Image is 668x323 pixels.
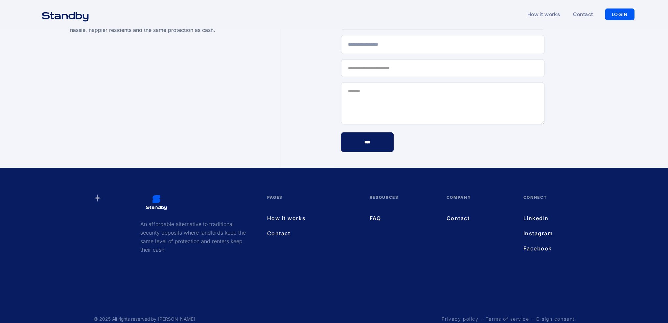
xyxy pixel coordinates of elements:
[523,214,561,222] a: LinkedIn
[523,229,561,238] a: Instagram
[369,214,433,222] a: FAQ
[523,244,561,253] a: Facebook
[34,8,97,21] a: home
[532,316,534,322] a: ·
[267,229,357,238] a: Contact
[140,220,247,254] p: An affordable alternative to traditional security deposits where landlords keep the same level of...
[486,316,529,322] a: Terms of service
[267,194,357,214] div: pages
[369,194,433,214] div: Resources
[267,214,357,222] a: How it works
[442,316,479,322] a: Privacy policy
[536,316,575,322] a: E-sign consent
[446,214,510,222] a: Contact
[523,194,561,214] div: Connect
[605,9,635,20] a: LOGIN
[94,316,195,322] div: © 2025 All rights reserved by [PERSON_NAME]
[446,194,510,214] div: Company
[481,316,483,322] a: ·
